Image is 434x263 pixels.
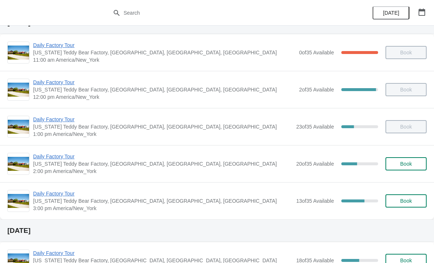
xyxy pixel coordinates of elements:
img: Daily Factory Tour | Vermont Teddy Bear Factory, Shelburne Road, Shelburne, VT, USA | 3:00 pm Ame... [8,194,29,208]
h2: [DATE] [7,227,427,234]
span: 0 of 35 Available [299,50,334,55]
button: Book [385,194,427,208]
span: 13 of 35 Available [296,198,334,204]
span: Book [400,198,412,204]
span: [US_STATE] Teddy Bear Factory, [GEOGRAPHIC_DATA], [GEOGRAPHIC_DATA], [GEOGRAPHIC_DATA] [33,197,292,205]
button: [DATE] [373,6,409,19]
span: [US_STATE] Teddy Bear Factory, [GEOGRAPHIC_DATA], [GEOGRAPHIC_DATA], [GEOGRAPHIC_DATA] [33,123,292,130]
span: 2:00 pm America/New_York [33,167,292,175]
span: [DATE] [383,10,399,16]
img: Daily Factory Tour | Vermont Teddy Bear Factory, Shelburne Road, Shelburne, VT, USA | 11:00 am Am... [8,46,29,60]
span: 11:00 am America/New_York [33,56,295,64]
span: 23 of 35 Available [296,124,334,130]
span: Daily Factory Tour [33,153,292,160]
span: 3:00 pm America/New_York [33,205,292,212]
span: [US_STATE] Teddy Bear Factory, [GEOGRAPHIC_DATA], [GEOGRAPHIC_DATA], [GEOGRAPHIC_DATA] [33,160,292,167]
img: Daily Factory Tour | Vermont Teddy Bear Factory, Shelburne Road, Shelburne, VT, USA | 12:00 pm Am... [8,83,29,97]
span: 12:00 pm America/New_York [33,93,295,101]
span: Book [400,161,412,167]
span: 2 of 35 Available [299,87,334,93]
button: Book [385,157,427,170]
span: [US_STATE] Teddy Bear Factory, [GEOGRAPHIC_DATA], [GEOGRAPHIC_DATA], [GEOGRAPHIC_DATA] [33,49,295,56]
input: Search [123,6,325,19]
span: Daily Factory Tour [33,249,292,257]
img: Daily Factory Tour | Vermont Teddy Bear Factory, Shelburne Road, Shelburne, VT, USA | 2:00 pm Ame... [8,157,29,171]
span: Daily Factory Tour [33,116,292,123]
span: 20 of 35 Available [296,161,334,167]
img: Daily Factory Tour | Vermont Teddy Bear Factory, Shelburne Road, Shelburne, VT, USA | 1:00 pm Ame... [8,120,29,134]
span: Daily Factory Tour [33,42,295,49]
span: 1:00 pm America/New_York [33,130,292,138]
span: [US_STATE] Teddy Bear Factory, [GEOGRAPHIC_DATA], [GEOGRAPHIC_DATA], [GEOGRAPHIC_DATA] [33,86,295,93]
span: Daily Factory Tour [33,190,292,197]
span: Daily Factory Tour [33,79,295,86]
